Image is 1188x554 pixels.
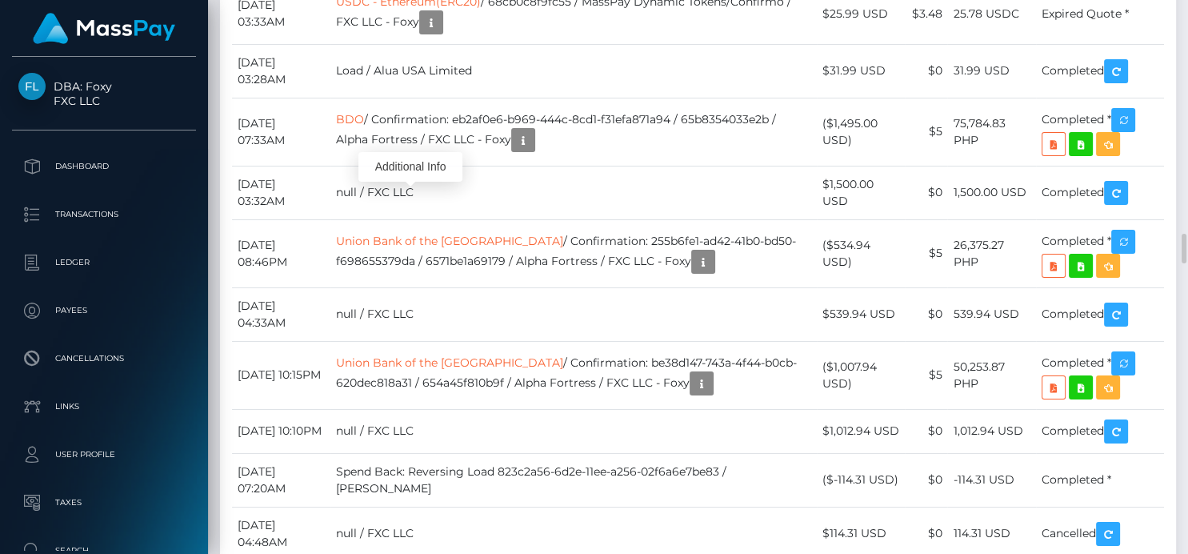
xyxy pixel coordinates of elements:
[817,219,906,287] td: ($534.94 USD)
[232,219,330,287] td: [DATE] 08:46PM
[947,341,1036,409] td: 50,253.87 PHP
[905,409,947,453] td: $0
[905,219,947,287] td: $5
[1036,219,1164,287] td: Completed *
[12,147,196,187] a: Dashboard
[817,409,906,453] td: $1,012.94 USD
[232,287,330,341] td: [DATE] 04:33AM
[1036,453,1164,507] td: Completed *
[905,166,947,219] td: $0
[947,98,1036,166] td: 75,784.83 PHP
[18,491,190,515] p: Taxes
[947,453,1036,507] td: -114.31 USD
[12,387,196,427] a: Links
[12,435,196,475] a: User Profile
[905,341,947,409] td: $5
[947,409,1036,453] td: 1,012.94 USD
[232,341,330,409] td: [DATE] 10:15PM
[232,166,330,219] td: [DATE] 03:32AM
[1036,166,1164,219] td: Completed
[18,155,190,179] p: Dashboard
[330,341,817,409] td: / Confirmation: be38d147-743a-4f44-b0cb-620dec818a31 / 654a45f810b9f / Alpha Fortress / FXC LLC -...
[947,219,1036,287] td: 26,375.27 PHP
[905,44,947,98] td: $0
[817,341,906,409] td: ($1,007.94 USD)
[18,395,190,419] p: Links
[18,443,190,467] p: User Profile
[336,355,563,370] a: Union Bank of the [GEOGRAPHIC_DATA]
[947,166,1036,219] td: 1,500.00 USD
[1036,287,1164,341] td: Completed
[12,195,196,235] a: Transactions
[12,483,196,523] a: Taxes
[18,73,46,100] img: FXC LLC
[947,44,1036,98] td: 31.99 USD
[232,409,330,453] td: [DATE] 10:10PM
[232,98,330,166] td: [DATE] 07:33AM
[1036,409,1164,453] td: Completed
[18,299,190,323] p: Payees
[330,409,817,453] td: null / FXC LLC
[12,243,196,283] a: Ledger
[1036,341,1164,409] td: Completed *
[330,453,817,507] td: Spend Back: Reversing Load 823c2a56-6d2e-11ee-a256-02f6a6e7be83 / [PERSON_NAME]
[817,287,906,341] td: $539.94 USD
[12,291,196,331] a: Payees
[358,152,462,182] div: Additional Info
[330,166,817,219] td: null / FXC LLC
[817,453,906,507] td: ($-114.31 USD)
[817,98,906,166] td: ($1,495.00 USD)
[330,287,817,341] td: null / FXC LLC
[12,79,196,108] span: DBA: Foxy FXC LLC
[336,234,563,248] a: Union Bank of the [GEOGRAPHIC_DATA]
[947,287,1036,341] td: 539.94 USD
[817,44,906,98] td: $31.99 USD
[817,166,906,219] td: $1,500.00 USD
[18,251,190,275] p: Ledger
[33,13,175,44] img: MassPay Logo
[12,339,196,379] a: Cancellations
[1036,98,1164,166] td: Completed *
[905,98,947,166] td: $5
[18,203,190,227] p: Transactions
[336,112,364,126] a: BDO
[330,98,817,166] td: / Confirmation: eb2af0e6-b969-444c-8cd1-f31efa871a94 / 65b8354033e2b / Alpha Fortress / FXC LLC -...
[18,347,190,371] p: Cancellations
[905,287,947,341] td: $0
[232,453,330,507] td: [DATE] 07:20AM
[330,219,817,287] td: / Confirmation: 255b6fe1-ad42-41b0-bd50-f698655379da / 6571be1a69179 / Alpha Fortress / FXC LLC -...
[1036,44,1164,98] td: Completed
[330,44,817,98] td: Load / Alua USA Limited
[905,453,947,507] td: $0
[232,44,330,98] td: [DATE] 03:28AM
